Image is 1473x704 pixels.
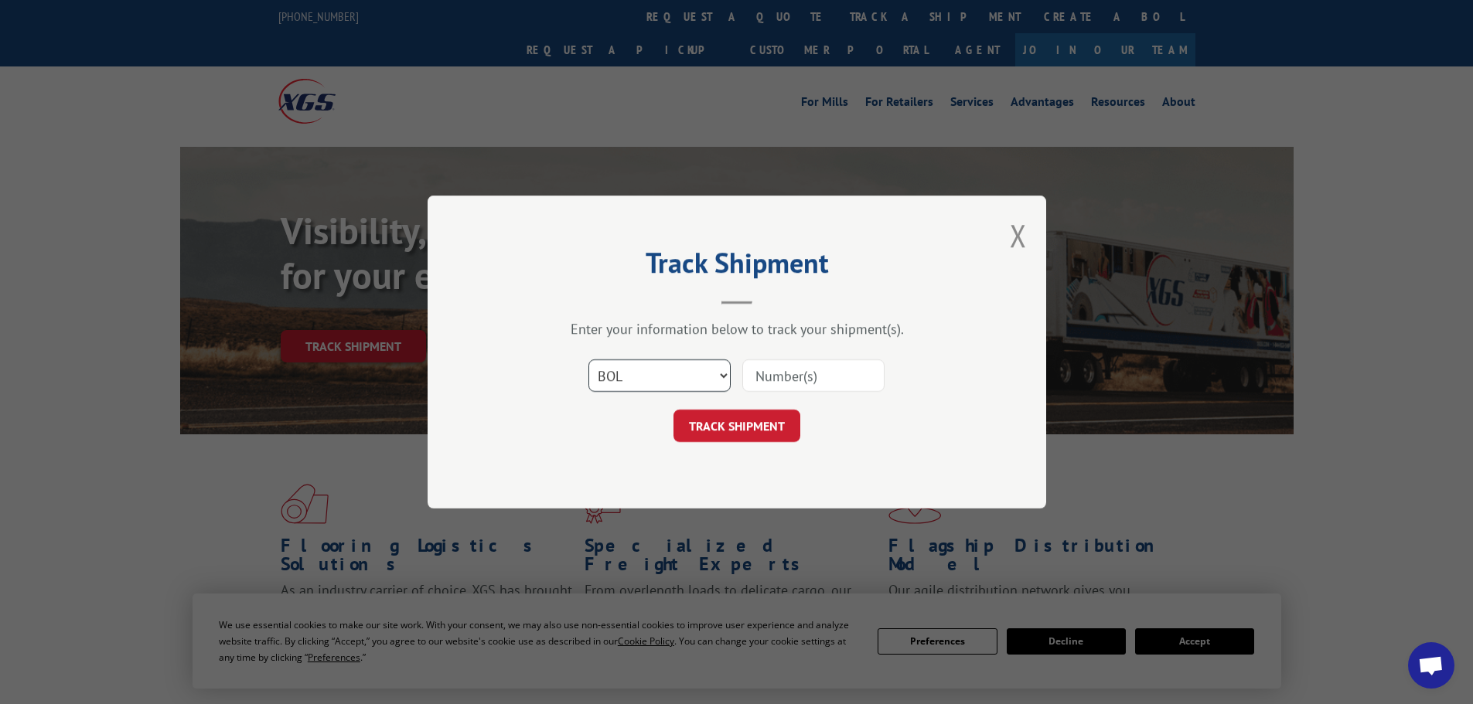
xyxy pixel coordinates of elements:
input: Number(s) [742,359,885,392]
button: Close modal [1010,215,1027,256]
h2: Track Shipment [505,252,969,281]
div: Enter your information below to track your shipment(s). [505,320,969,338]
div: Open chat [1408,642,1454,689]
button: TRACK SHIPMENT [673,410,800,442]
